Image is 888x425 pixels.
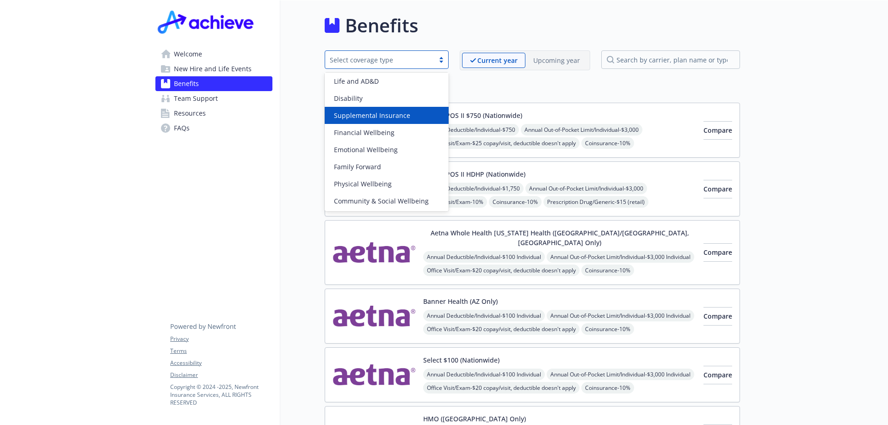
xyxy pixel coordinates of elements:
[155,47,272,62] a: Welcome
[423,124,519,136] span: Annual Deductible/Individual - $750
[174,76,199,91] span: Benefits
[334,162,381,172] span: Family Forward
[581,265,634,276] span: Coinsurance - 10%
[155,91,272,106] a: Team Support
[477,55,518,65] p: Current year
[703,126,732,135] span: Compare
[170,383,272,407] p: Copyright © 2024 - 2025 , Newfront Insurance Services, ALL RIGHTS RESERVED
[334,76,379,86] span: Life and AD&D
[543,196,648,208] span: Prescription Drug/Generic - $15 (retail)
[170,347,272,355] a: Terms
[334,196,429,206] span: Community & Social Wellbeing
[703,243,732,262] button: Compare
[155,62,272,76] a: New Hire and Life Events
[174,47,202,62] span: Welcome
[423,111,522,120] button: Choice POS II $750 (Nationwide)
[703,185,732,193] span: Compare
[423,323,580,335] span: Office Visit/Exam - $20 copay/visit, deductible doesn't apply
[703,370,732,379] span: Compare
[703,366,732,384] button: Compare
[334,145,398,154] span: Emotional Wellbeing
[333,355,416,394] img: Aetna Inc carrier logo
[423,251,545,263] span: Annual Deductible/Individual - $100 Individual
[330,55,430,65] div: Select coverage type
[155,106,272,121] a: Resources
[170,335,272,343] a: Privacy
[423,310,545,321] span: Annual Deductible/Individual - $100 Individual
[155,121,272,136] a: FAQs
[533,55,580,65] p: Upcoming year
[581,382,634,394] span: Coinsurance - 10%
[521,124,642,136] span: Annual Out-of-Pocket Limit/Individual - $3,000
[423,382,580,394] span: Office Visit/Exam - $20 copay/visit, deductible doesn't apply
[155,76,272,91] a: Benefits
[174,91,218,106] span: Team Support
[423,369,545,380] span: Annual Deductible/Individual - $100 Individual
[423,137,580,149] span: Office Visit/Exam - $25 copay/visit, deductible doesn't apply
[703,121,732,140] button: Compare
[547,251,694,263] span: Annual Out-of-Pocket Limit/Individual - $3,000 Individual
[334,93,363,103] span: Disability
[334,128,395,137] span: Financial Wellbeing
[423,228,696,247] button: Aetna Whole Health [US_STATE] Health ([GEOGRAPHIC_DATA]/[GEOGRAPHIC_DATA], [GEOGRAPHIC_DATA] Only)
[174,62,252,76] span: New Hire and Life Events
[170,359,272,367] a: Accessibility
[423,355,499,365] button: Select $100 (Nationwide)
[547,310,694,321] span: Annual Out-of-Pocket Limit/Individual - $3,000 Individual
[703,180,732,198] button: Compare
[423,183,524,194] span: Annual Deductible/Individual - $1,750
[489,196,542,208] span: Coinsurance - 10%
[703,312,732,320] span: Compare
[423,414,526,424] button: HMO ([GEOGRAPHIC_DATA] Only)
[525,183,647,194] span: Annual Out-of-Pocket Limit/Individual - $3,000
[601,50,740,69] input: search by carrier, plan name or type
[334,111,410,120] span: Supplemental Insurance
[333,228,416,277] img: Aetna Inc carrier logo
[174,106,206,121] span: Resources
[334,179,392,189] span: Physical Wellbeing
[423,296,498,306] button: Banner Health (AZ Only)
[325,81,740,95] h2: Medical
[547,369,694,380] span: Annual Out-of-Pocket Limit/Individual - $3,000 Individual
[581,137,634,149] span: Coinsurance - 10%
[174,121,190,136] span: FAQs
[423,169,525,179] button: Choice POS II HDHP (Nationwide)
[423,196,487,208] span: Office Visit/Exam - 10%
[423,265,580,276] span: Office Visit/Exam - $20 copay/visit, deductible doesn't apply
[581,323,634,335] span: Coinsurance - 10%
[333,296,416,336] img: Aetna Inc carrier logo
[345,12,418,39] h1: Benefits
[170,371,272,379] a: Disclaimer
[703,307,732,326] button: Compare
[703,248,732,257] span: Compare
